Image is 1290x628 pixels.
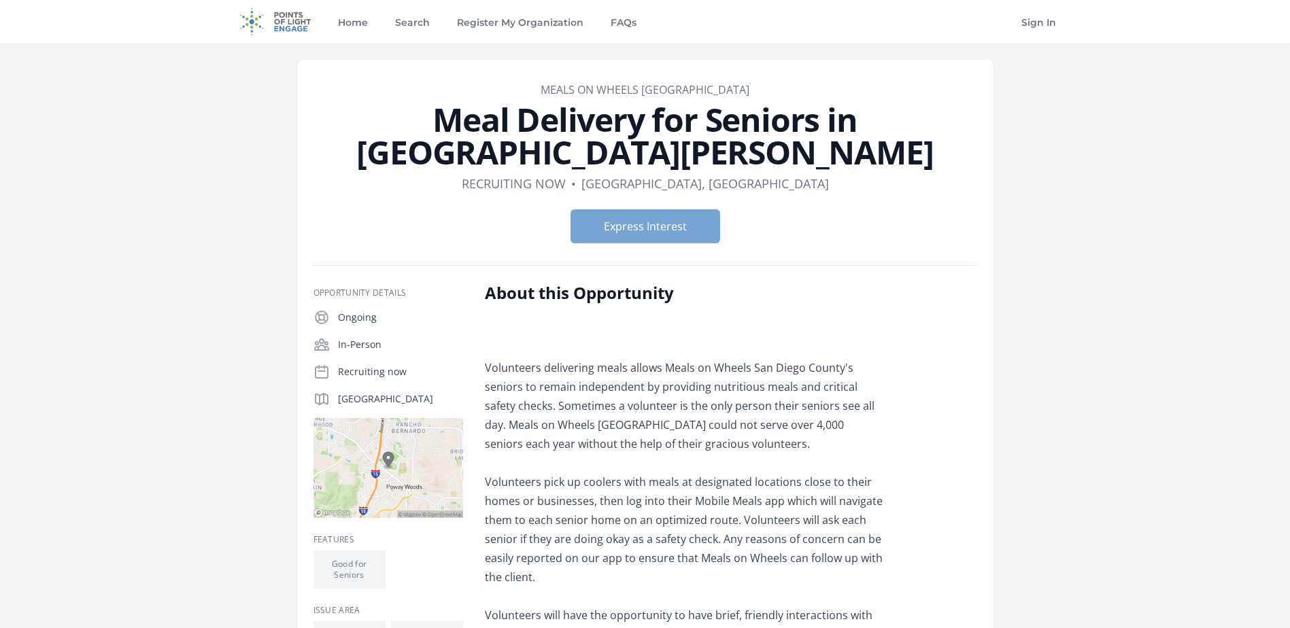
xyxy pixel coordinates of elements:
dd: Recruiting now [462,174,566,193]
li: Good for Seniors [313,551,386,589]
dd: [GEOGRAPHIC_DATA], [GEOGRAPHIC_DATA] [581,174,829,193]
p: [GEOGRAPHIC_DATA] [338,392,463,406]
button: Express Interest [571,209,720,243]
div: • [571,174,576,193]
p: Recruiting now [338,365,463,379]
h2: About this Opportunity [485,282,883,304]
h3: Issue area [313,605,463,616]
a: Meals on Wheels [GEOGRAPHIC_DATA] [541,82,749,97]
p: In-Person [338,338,463,351]
h1: Meal Delivery for Seniors in [GEOGRAPHIC_DATA][PERSON_NAME] [313,103,977,169]
img: Map [313,418,463,518]
p: Ongoing [338,311,463,324]
h3: Features [313,534,463,545]
h3: Opportunity Details [313,287,463,298]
